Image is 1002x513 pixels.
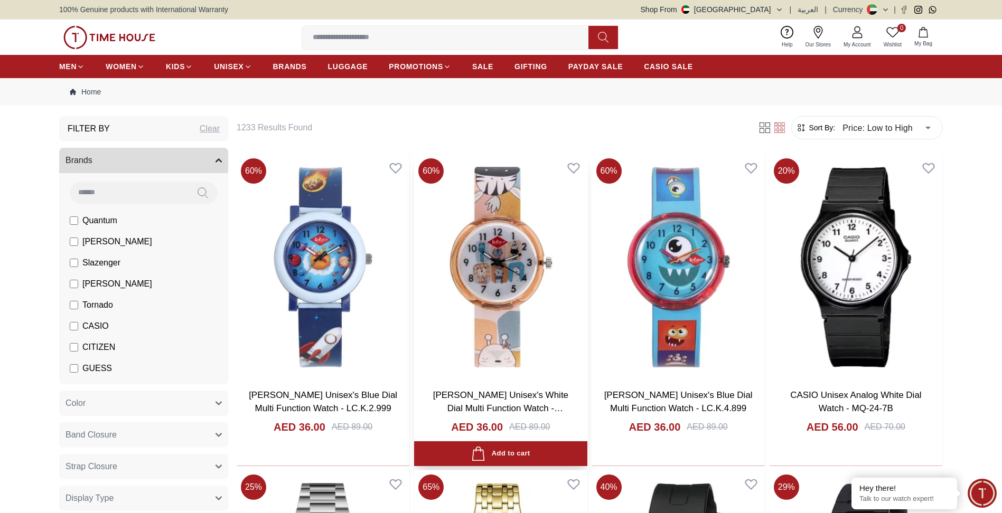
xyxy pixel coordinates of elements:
span: PAYDAY SALE [568,61,623,72]
img: Lee Cooper Unisex's Blue Dial Multi Function Watch - LC.K.2.999 [237,154,409,380]
span: 100% Genuine products with International Warranty [59,4,228,15]
span: BRANDS [273,61,307,72]
img: United Arab Emirates [681,5,690,14]
input: Quantum [70,216,78,225]
button: Color [59,391,228,416]
span: Strap Closure [65,460,117,473]
span: Brands [65,154,92,167]
span: | [790,4,792,15]
span: Sort By: [807,122,835,133]
a: CASIO SALE [644,57,693,76]
button: Brands [59,148,228,173]
a: Lee Cooper Unisex's Blue Dial Multi Function Watch - LC.K.4.899 [592,154,765,380]
span: 25 % [241,474,266,500]
p: Talk to our watch expert! [859,495,949,503]
img: Lee Cooper Unisex's White Dial Multi Function Watch - LC.K.4.838 [414,154,587,380]
h4: AED 36.00 [629,420,681,434]
span: 40 % [596,474,622,500]
span: 65 % [418,474,444,500]
button: Sort By: [796,122,835,133]
div: Clear [200,122,220,135]
a: UNISEX [214,57,251,76]
span: Display Type [65,492,114,505]
span: Color [65,397,86,410]
div: AED 89.00 [687,421,727,433]
span: LUGGAGE [328,61,368,72]
span: My Bag [910,40,937,47]
input: Slazenger [70,259,78,267]
span: GUESS [82,362,112,375]
span: ORIENT [82,383,114,396]
a: BRANDS [273,57,307,76]
input: GUESS [70,364,78,373]
a: [PERSON_NAME] Unisex's White Dial Multi Function Watch - LC.K.4.838 [433,390,568,427]
div: AED 70.00 [865,421,905,433]
span: Tornado [82,299,113,311]
a: Whatsapp [929,6,937,14]
a: Our Stores [799,24,837,51]
img: CASIO Unisex Analog White Dial Watch - MQ-24-7B [770,154,942,380]
input: Tornado [70,301,78,309]
span: GIFTING [514,61,547,72]
input: [PERSON_NAME] [70,237,78,246]
h4: AED 56.00 [807,420,858,434]
button: Add to cart [414,441,587,466]
span: Wishlist [879,41,906,49]
div: Hey there! [859,483,949,493]
span: SALE [472,61,493,72]
span: | [894,4,896,15]
span: WOMEN [106,61,137,72]
span: CASIO SALE [644,61,693,72]
a: KIDS [166,57,193,76]
a: Help [775,24,799,51]
h6: 1233 Results Found [237,121,745,134]
span: KIDS [166,61,185,72]
span: 29 % [774,474,799,500]
span: Our Stores [801,41,835,49]
a: SALE [472,57,493,76]
span: CITIZEN [82,341,115,354]
span: Quantum [82,214,117,227]
button: Band Closure [59,422,228,448]
a: Home [70,87,101,97]
button: Strap Closure [59,454,228,479]
span: PROMOTIONS [389,61,443,72]
a: PAYDAY SALE [568,57,623,76]
div: AED 89.00 [509,421,550,433]
span: MEN [59,61,77,72]
a: 0Wishlist [877,24,908,51]
a: WOMEN [106,57,145,76]
button: Shop From[GEOGRAPHIC_DATA] [641,4,783,15]
span: [PERSON_NAME] [82,235,152,248]
img: ... [63,26,155,49]
button: Display Type [59,486,228,511]
div: Chat Widget [968,479,997,508]
button: العربية [798,4,818,15]
a: MEN [59,57,85,76]
span: 0 [897,24,906,32]
a: [PERSON_NAME] Unisex's Blue Dial Multi Function Watch - LC.K.4.899 [604,390,753,414]
a: [PERSON_NAME] Unisex's Blue Dial Multi Function Watch - LC.K.2.999 [249,390,397,414]
a: Instagram [914,6,922,14]
span: 20 % [774,158,799,184]
h3: Filter By [68,122,110,135]
span: 60 % [596,158,622,184]
div: Currency [833,4,867,15]
a: CASIO Unisex Analog White Dial Watch - MQ-24-7B [790,390,922,414]
a: LUGGAGE [328,57,368,76]
input: [PERSON_NAME] [70,280,78,288]
a: GIFTING [514,57,547,76]
span: Help [778,41,797,49]
div: AED 89.00 [332,421,372,433]
input: CASIO [70,322,78,330]
a: Facebook [900,6,908,14]
span: CASIO [82,320,109,332]
span: | [825,4,827,15]
h4: AED 36.00 [274,420,325,434]
div: Price: Low to High [835,113,938,142]
span: Slazenger [82,256,120,269]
